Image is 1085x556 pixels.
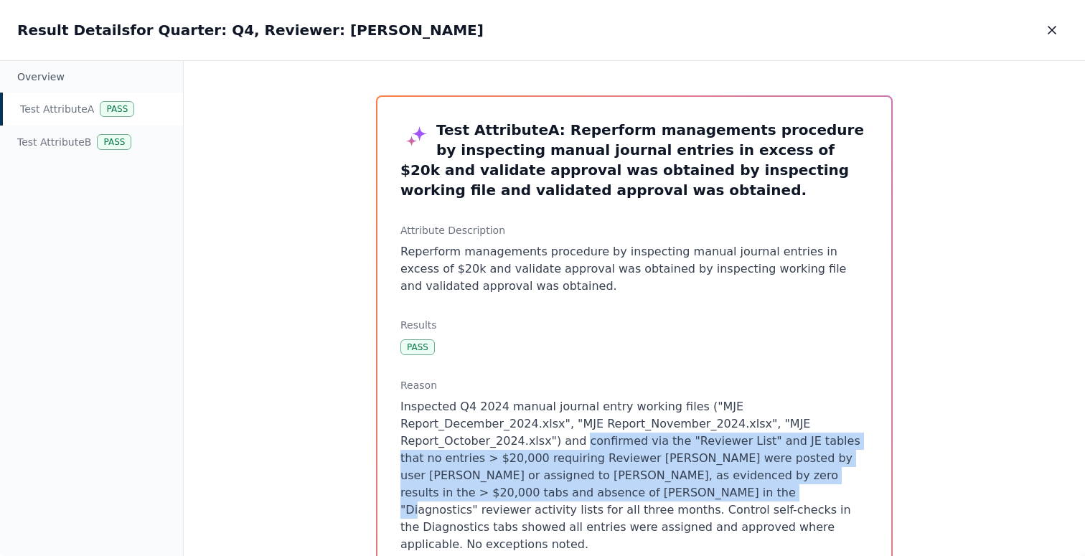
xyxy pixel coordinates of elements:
[100,101,134,117] div: Pass
[400,223,868,237] h3: Attribute Description
[400,398,868,553] p: Inspected Q4 2024 manual journal entry working files ("MJE Report_December_2024.xlsx", "MJE Repor...
[400,339,435,355] div: Pass
[400,120,868,200] h3: Test Attribute A : Reperform managements procedure by inspecting manual journal entries in excess...
[400,318,868,332] h3: Results
[400,378,868,392] h3: Reason
[400,243,868,295] p: Reperform managements procedure by inspecting manual journal entries in excess of $20k and valida...
[97,134,131,150] div: Pass
[17,20,484,40] h2: Result Details for Quarter: Q4, Reviewer: [PERSON_NAME]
